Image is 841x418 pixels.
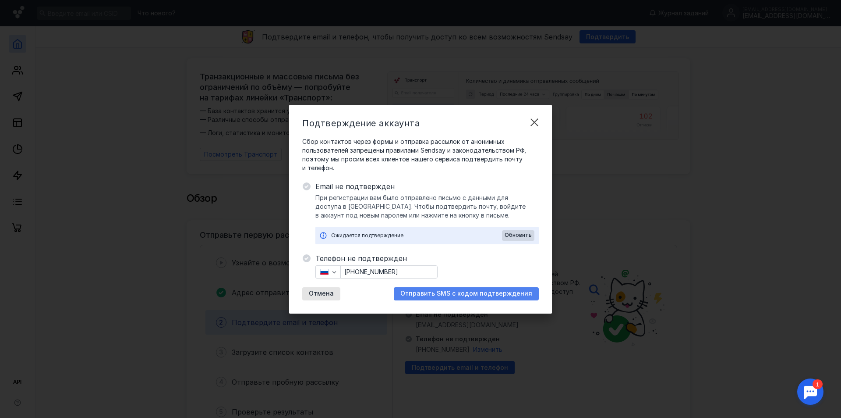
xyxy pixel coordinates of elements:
[315,193,539,220] span: При регистрации вам было отправлено письмо с данными для доступа в [GEOGRAPHIC_DATA]. Чтобы подтв...
[400,290,532,297] span: Отправить SMS с кодом подтверждения
[309,290,334,297] span: Отмена
[315,253,539,264] span: Телефон не подтвержден
[302,137,539,172] span: Сбор контактов через формы и отправка рассылок от анонимных пользователей запрещены правилами Sen...
[394,287,539,300] button: Отправить SMS с кодом подтверждения
[331,231,502,240] div: Ожидается подтверждение
[315,181,539,192] span: Email не подтвержден
[502,230,534,241] button: Обновить
[20,5,30,15] div: 1
[302,287,340,300] button: Отмена
[302,118,420,129] span: Подтверждение аккаунта
[505,232,532,238] span: Обновить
